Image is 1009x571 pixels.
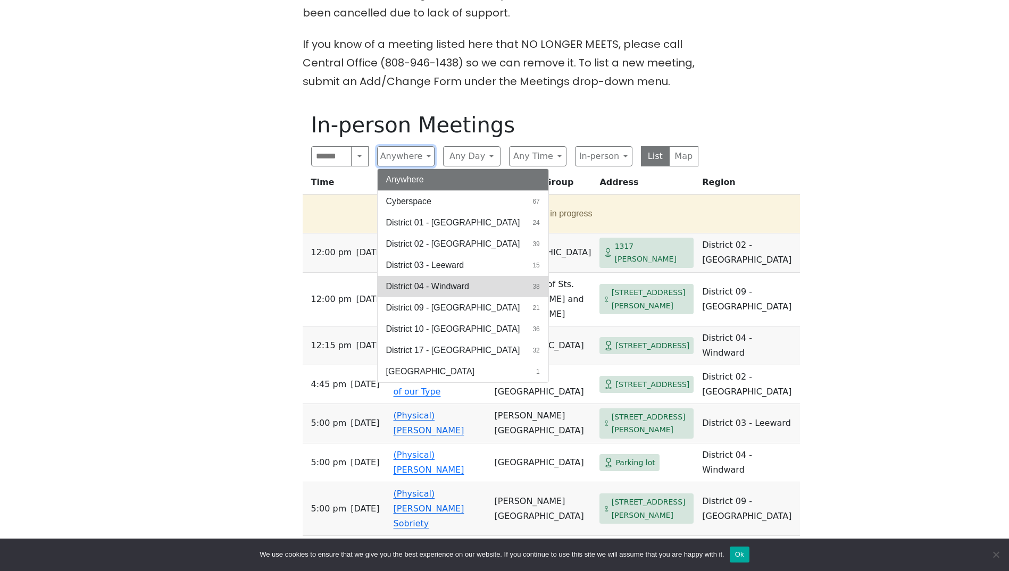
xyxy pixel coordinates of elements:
button: [GEOGRAPHIC_DATA]1 result [378,361,548,382]
button: Map [669,146,698,166]
button: In-person [575,146,632,166]
div: Anywhere [377,169,549,383]
button: List [641,146,670,166]
span: District 04 - Windward [386,280,469,293]
span: 5:00 PM [311,416,347,431]
button: Ok [730,547,749,562]
span: 36 results [532,324,539,334]
button: Any Day [443,146,501,166]
th: Address [595,175,698,195]
button: District 10 - [GEOGRAPHIC_DATA]36 results [378,318,548,340]
span: [GEOGRAPHIC_DATA] [386,365,475,378]
a: (Physical) [PERSON_NAME] [394,410,464,435]
span: 38 results [532,282,539,291]
span: 5:00 PM [311,455,347,470]
span: 12:15 PM [311,338,352,353]
span: District 02 - [GEOGRAPHIC_DATA] [386,238,520,250]
span: 32 results [532,346,539,355]
a: (Physical) Alcoholics of our Type [394,372,480,397]
h1: In-person Meetings [311,112,698,138]
th: Time [303,175,389,195]
span: 21 results [532,303,539,313]
span: 24 results [532,218,539,228]
span: Parking lot [615,456,655,469]
td: [PERSON_NAME][GEOGRAPHIC_DATA] [490,482,596,536]
span: [DATE] [356,292,385,307]
span: 67 results [532,197,539,206]
span: [DATE] [356,338,385,353]
span: 5:00 PM [311,501,347,516]
span: 12:00 PM [311,292,352,307]
td: District 09 - [GEOGRAPHIC_DATA] [698,482,800,536]
button: Anywhere [377,146,435,166]
button: District 02 - [GEOGRAPHIC_DATA]39 results [378,233,548,255]
p: If you know of a meeting listed here that NO LONGER MEETS, please call Central Office (808-946-14... [303,35,707,91]
span: [DATE] [351,416,379,431]
span: [STREET_ADDRESS] [615,339,689,352]
button: District 17 - [GEOGRAPHIC_DATA]32 results [378,340,548,361]
button: 2 meetings in progress [307,199,792,229]
span: No [990,549,1001,560]
td: [PERSON_NAME][GEOGRAPHIC_DATA] [490,404,596,443]
span: District 17 - [GEOGRAPHIC_DATA] [386,344,520,357]
td: District 09 - [GEOGRAPHIC_DATA] [698,273,800,326]
span: [DATE] [351,377,379,392]
span: [DATE] [351,455,379,470]
span: [STREET_ADDRESS][PERSON_NAME] [612,286,690,312]
td: Ala Moana [GEOGRAPHIC_DATA] [490,365,596,404]
span: District 09 - [GEOGRAPHIC_DATA] [386,301,520,314]
button: District 03 - Leeward15 results [378,255,548,276]
span: [STREET_ADDRESS][PERSON_NAME] [612,410,690,436]
span: District 03 - Leeward [386,259,464,272]
span: 39 results [532,239,539,249]
td: District 03 - Leeward [698,404,800,443]
span: 15 results [532,261,539,270]
span: [DATE] [356,245,385,260]
button: Cyberspace67 results [378,191,548,212]
span: District 10 - [GEOGRAPHIC_DATA] [386,323,520,335]
span: [DATE] [351,501,379,516]
button: District 09 - [GEOGRAPHIC_DATA]21 results [378,297,548,318]
td: District 02 - [GEOGRAPHIC_DATA] [698,233,800,273]
button: District 04 - Windward38 results [378,276,548,297]
th: Region [698,175,800,195]
span: [STREET_ADDRESS] [615,378,689,391]
span: [STREET_ADDRESS][PERSON_NAME] [612,496,690,522]
span: 4:45 PM [311,377,347,392]
span: Cyberspace [386,195,431,208]
td: District 02 - [GEOGRAPHIC_DATA] [698,365,800,404]
a: (Physical) [PERSON_NAME] [394,450,464,475]
td: District 04 - Windward [698,443,800,482]
a: (Physical) [PERSON_NAME] Sobriety [394,489,464,528]
span: 12:00 PM [311,245,352,260]
button: Anywhere [378,169,548,190]
span: We use cookies to ensure that we give you the best experience on our website. If you continue to ... [260,549,724,560]
span: 1317 [PERSON_NAME] [615,240,690,266]
td: [GEOGRAPHIC_DATA] [490,443,596,482]
td: District 04 - Windward [698,326,800,365]
button: Any Time [509,146,566,166]
input: Search [311,146,352,166]
button: Search [351,146,368,166]
button: District 01 - [GEOGRAPHIC_DATA]24 results [378,212,548,233]
span: 1 result [536,367,540,376]
span: District 01 - [GEOGRAPHIC_DATA] [386,216,520,229]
